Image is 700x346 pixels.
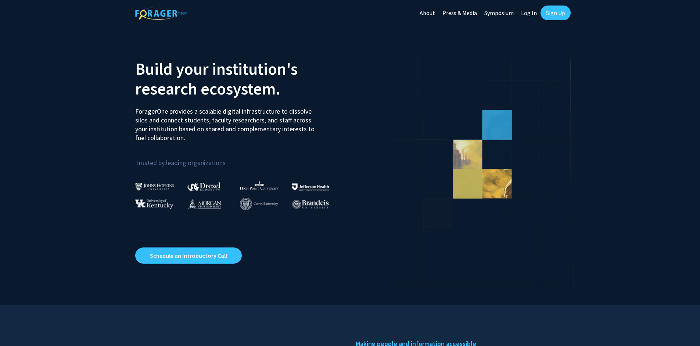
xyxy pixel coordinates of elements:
[135,183,174,190] img: Johns Hopkins University
[292,183,329,190] img: Thomas Jefferson University
[135,101,320,142] p: ForagerOne provides a scalable digital infrastructure to dissolve silos and connect students, fac...
[135,148,345,168] p: Trusted by leading organizations
[135,247,242,264] a: Opens in a new tab
[541,6,571,20] a: Sign Up
[240,181,279,190] img: High Point University
[292,200,329,209] img: Brandeis University
[187,199,221,208] img: Morgan State University
[135,7,187,20] img: ForagerOne Logo
[187,182,220,191] img: Drexel University
[135,199,173,209] img: University of Kentucky
[240,198,278,210] img: Cornell University
[135,59,345,99] h2: Build your institution's research ecosystem.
